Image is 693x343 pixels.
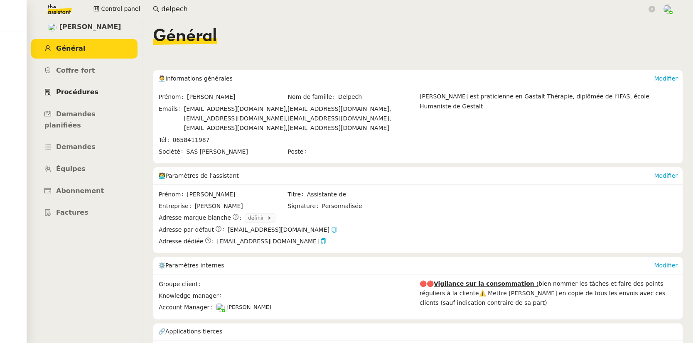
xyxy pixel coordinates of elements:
[288,92,338,102] span: Nom de famille
[654,75,678,82] a: Modifier
[59,22,121,33] span: [PERSON_NAME]
[165,75,233,82] span: Informations générales
[56,165,86,173] span: Équipes
[165,262,224,269] span: Paramètres internes
[101,4,140,14] span: Control panel
[217,237,327,246] span: [EMAIL_ADDRESS][DOMAIN_NAME]
[159,190,187,199] span: Prénom
[194,201,287,211] span: [PERSON_NAME]
[159,104,184,133] span: Emails
[159,237,203,246] span: Adresse dédiée
[288,201,322,211] span: Signature
[158,323,678,340] div: 🔗
[158,257,654,274] div: ⚙️
[159,225,214,235] span: Adresse par défaut
[420,92,678,158] div: [PERSON_NAME] est praticienne en Gastalt Thérapie, diplômée de l’IFAS, école Humaniste de Gestalt
[161,4,647,15] input: Rechercher
[159,291,225,301] span: Knowledge manager
[159,201,194,211] span: Entreprise
[56,187,104,195] span: Abonnement
[288,125,389,131] span: [EMAIL_ADDRESS][DOMAIN_NAME]
[187,190,287,199] span: [PERSON_NAME]
[48,23,57,32] img: users%2Fqc24biThwZhC2XH4mlK6Ag9B1V12%2Favatar%2F897c408b-51c0-443d-aef9-560489eef3f3
[56,143,96,151] span: Demandes
[31,39,138,59] a: Général
[159,92,187,102] span: Prénom
[31,137,138,157] a: Demandes
[216,303,225,312] img: users%2FNTfmycKsCFdqp6LX6USf2FmuPJo2%2Favatar%2Fprofile-pic%20(1).png
[31,61,138,81] a: Coffre fort
[31,159,138,179] a: Équipes
[158,167,654,184] div: 🧑‍💻
[322,201,362,211] span: Personnalisée
[56,208,88,216] span: Factures
[434,280,538,287] u: Vigilance sur la consommation :
[31,83,138,102] a: Procédures
[56,88,98,96] span: Procédures
[184,115,288,122] span: [EMAIL_ADDRESS][DOMAIN_NAME],
[172,137,209,143] span: 0658411987
[88,3,145,15] button: Control panel
[420,279,678,308] div: 🔴🔴 bien nommer les tâches et faire des points réguliers à la cliente⚠️ Mettre [PERSON_NAME] en co...
[31,181,138,201] a: Abonnement
[228,225,337,235] span: [EMAIL_ADDRESS][DOMAIN_NAME]
[288,115,391,122] span: [EMAIL_ADDRESS][DOMAIN_NAME],
[159,135,172,145] span: Tél
[56,44,85,52] span: Général
[44,110,96,129] span: Demandes planifiées
[307,190,416,199] span: Assistante de
[663,5,672,14] img: users%2FNTfmycKsCFdqp6LX6USf2FmuPJo2%2Favatar%2Fprofile-pic%20(1).png
[654,262,678,269] a: Modifier
[165,172,239,179] span: Paramètres de l'assistant
[159,303,216,312] span: Account Manager
[184,125,288,131] span: [EMAIL_ADDRESS][DOMAIN_NAME],
[159,213,231,223] span: Adresse marque blanche
[184,105,288,112] span: [EMAIL_ADDRESS][DOMAIN_NAME],
[153,28,217,45] span: Général
[56,66,95,74] span: Coffre fort
[288,190,307,199] span: Titre
[288,147,310,157] span: Poste
[248,214,267,222] span: définir
[158,70,654,87] div: 🧑‍💼
[165,328,222,335] span: Applications tierces
[654,172,678,179] a: Modifier
[159,279,204,289] span: Groupe client
[288,105,391,112] span: [EMAIL_ADDRESS][DOMAIN_NAME],
[187,92,287,102] span: [PERSON_NAME]
[159,147,186,157] span: Société
[338,92,416,102] span: Delpech
[226,304,271,310] span: [PERSON_NAME]
[186,147,287,157] span: SAS [PERSON_NAME]
[31,105,138,135] a: Demandes planifiées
